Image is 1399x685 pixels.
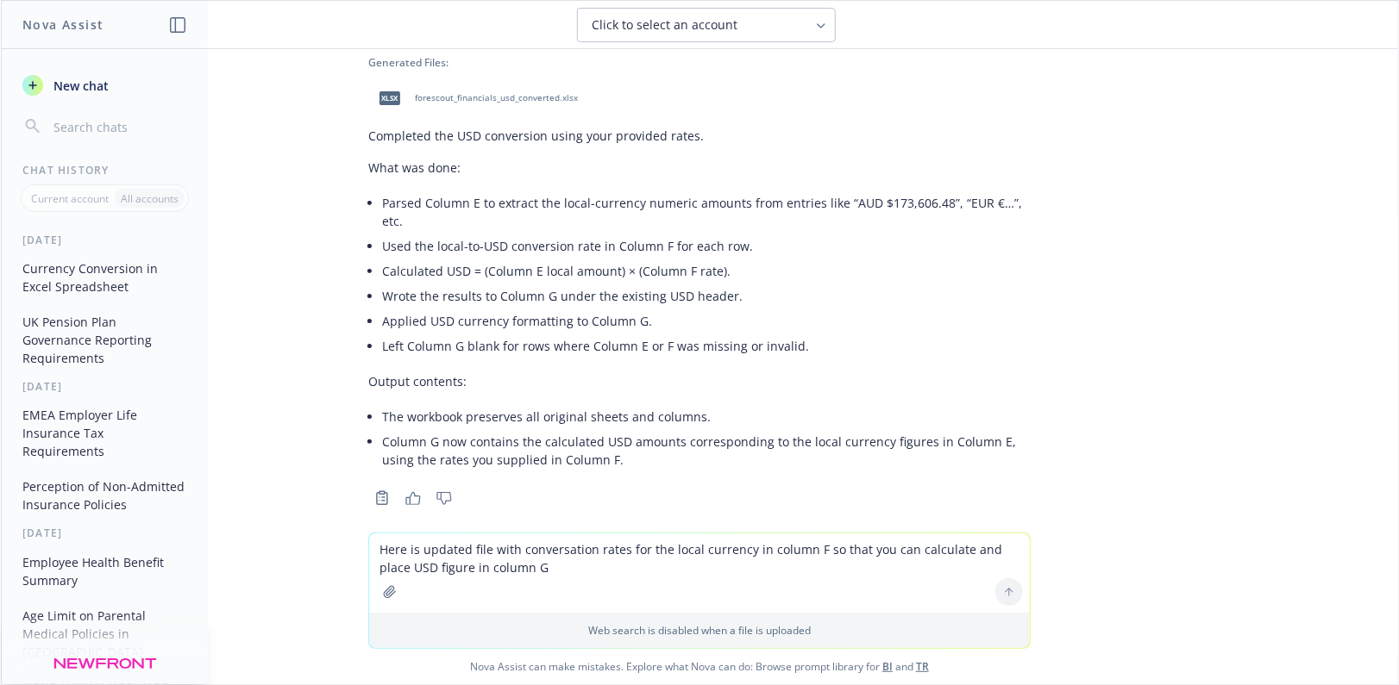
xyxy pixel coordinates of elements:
[592,16,737,34] span: Click to select an account
[31,191,109,206] p: Current account
[430,486,458,510] button: Thumbs down
[382,429,1031,472] li: Column G now contains the calculated USD amounts corresponding to the local currency figures in C...
[16,70,194,101] button: New chat
[16,548,194,595] button: Employee Health Benefit Summary
[368,159,1031,177] p: What was done:
[2,163,208,177] div: Chat History
[16,401,194,465] button: EMEA Employer Life Insurance Tax Requirements
[8,649,1391,684] span: Nova Assist can make mistakes. Explore what Nova can do: Browse prompt library for and
[374,490,390,506] svg: Copy to clipboard
[382,258,1031,283] li: Calculated USD = (Column E local amount) × (Column F rate).
[22,16,104,34] h1: Nova Assist
[2,379,208,394] div: [DATE]
[16,472,194,519] button: Perception of Non-Admitted Insurance Policies
[16,308,194,372] button: UK Pension Plan Governance Reporting Requirements
[882,659,893,674] a: BI
[2,526,208,540] div: [DATE]
[368,127,1031,145] p: Completed the USD conversion using your provided rates.
[380,91,400,104] span: xlsx
[121,191,179,206] p: All accounts
[382,283,1031,308] li: Wrote the results to Column G under the existing USD header.
[16,601,194,666] button: Age Limit on Parental Medical Policies in [GEOGRAPHIC_DATA]
[577,8,836,42] button: Click to select an account
[16,254,194,301] button: Currency Conversion in Excel Spreadsheet
[415,92,578,103] span: forescout_financials_usd_converted.xlsx
[368,372,1031,390] p: Output contents:
[2,233,208,247] div: [DATE]
[380,623,1019,638] p: Web search is disabled when a file is uploaded
[368,55,1031,70] div: Generated Files:
[382,404,1031,429] li: The workbook preserves all original sheets and columns.
[368,77,581,120] div: xlsxforescout_financials_usd_converted.xlsx
[382,234,1031,258] li: Used the local-to-USD conversion rate in Column F for each row.
[50,115,187,139] input: Search chats
[916,659,929,674] a: TR
[382,190,1031,234] li: Parsed Column E to extract the local-currency numeric amounts from entries like “AUD $173,606.48”...
[382,308,1031,333] li: Applied USD currency formatting to Column G.
[382,333,1031,358] li: Left Column G blank for rows where Column E or F was missing or invalid.
[50,77,109,95] span: New chat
